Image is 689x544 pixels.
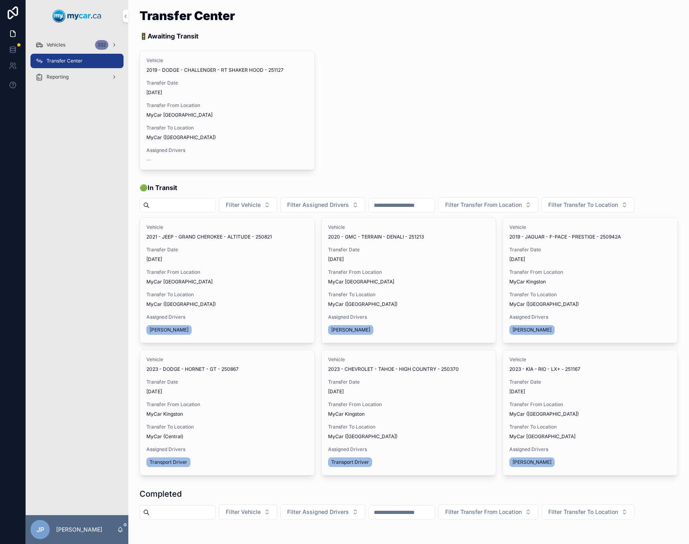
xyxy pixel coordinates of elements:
[146,356,308,363] span: Vehicle
[219,504,277,520] button: Select Button
[328,269,490,275] span: Transfer From Location
[140,350,315,475] a: Vehicle2023 - DODGE - HORNET - GT - 250867Transfer Date[DATE]Transfer From LocationMyCar Kingston...
[146,224,308,231] span: Vehicle
[148,184,177,192] strong: In Transit
[146,89,308,96] span: [DATE]
[509,234,621,240] span: 2019 - JAGUAR - F-PACE - PRESTIGE - 250942A
[509,411,579,417] span: MyCar ([GEOGRAPHIC_DATA])
[509,269,671,275] span: Transfer From Location
[509,314,671,320] span: Assigned Drivers
[328,256,490,263] span: [DATE]
[328,411,365,417] span: MyCar Kingston
[219,197,277,212] button: Select Button
[146,147,308,154] span: Assigned Drivers
[328,388,490,395] span: [DATE]
[287,508,349,516] span: Filter Assigned Drivers
[548,201,618,209] span: Filter Transfer To Location
[140,183,177,192] span: 🟢
[146,269,308,275] span: Transfer From Location
[328,401,490,408] span: Transfer From Location
[509,433,576,440] span: MyCar [GEOGRAPHIC_DATA]
[146,134,216,141] span: MyCar ([GEOGRAPHIC_DATA])
[331,327,370,333] span: [PERSON_NAME]
[328,314,490,320] span: Assigned Drivers
[146,256,308,263] span: [DATE]
[509,256,671,263] span: [DATE]
[328,301,397,307] span: MyCar ([GEOGRAPHIC_DATA])
[509,247,671,253] span: Transfer Date
[328,356,490,363] span: Vehicle
[140,217,315,343] a: Vehicle2021 - JEEP - GRAND CHEROKEE - ALTITUDE - 250821Transfer Date[DATE]Transfer From LocationM...
[53,10,101,22] img: App logo
[280,197,365,212] button: Select Button
[328,366,459,372] span: 2023 - CHEVROLET - TAHOE - HIGH COUNTRY - 250370
[146,102,308,109] span: Transfer From Location
[509,424,671,430] span: Transfer To Location
[26,32,128,95] div: scrollable content
[47,42,65,48] span: Vehicles
[445,201,522,209] span: Filter Transfer From Location
[146,279,213,285] span: MyCar [GEOGRAPHIC_DATA]
[146,424,308,430] span: Transfer To Location
[509,379,671,385] span: Transfer Date
[146,301,216,307] span: MyCar ([GEOGRAPHIC_DATA])
[146,247,308,253] span: Transfer Date
[146,80,308,86] span: Transfer Date
[509,356,671,363] span: Vehicle
[140,31,235,41] p: 🚦
[146,125,308,131] span: Transfer To Location
[331,459,369,465] span: Transport Driver
[30,54,124,68] a: Transfer Center
[541,504,634,520] button: Select Button
[541,197,634,212] button: Select Button
[47,74,69,80] span: Reporting
[30,70,124,84] a: Reporting
[146,366,239,372] span: 2023 - DODGE - HORNET - GT - 250867
[146,291,308,298] span: Transfer To Location
[36,525,44,534] span: JP
[438,504,538,520] button: Select Button
[146,446,308,453] span: Assigned Drivers
[146,314,308,320] span: Assigned Drivers
[513,327,551,333] span: [PERSON_NAME]
[509,388,671,395] span: [DATE]
[509,279,546,285] span: MyCar Kingston
[146,67,284,73] span: 2019 - DODGE - CHALLENGER - RT SHAKER HOOD - 251127
[328,279,394,285] span: MyCar [GEOGRAPHIC_DATA]
[321,217,496,343] a: Vehicle2020 - GMC - TERRAIN - DENALI - 251213Transfer Date[DATE]Transfer From LocationMyCar [GEOG...
[146,57,308,64] span: Vehicle
[287,201,349,209] span: Filter Assigned Drivers
[150,459,187,465] span: Transport Driver
[226,201,261,209] span: Filter Vehicle
[328,247,490,253] span: Transfer Date
[328,291,490,298] span: Transfer To Location
[548,508,618,516] span: Filter Transfer To Location
[140,488,182,500] h1: Completed
[226,508,261,516] span: Filter Vehicle
[503,350,678,475] a: Vehicle2023 - KIA - RIO - LX+ - 251167Transfer Date[DATE]Transfer From LocationMyCar ([GEOGRAPHIC...
[146,157,151,163] span: --
[328,234,424,240] span: 2020 - GMC - TERRAIN - DENALI - 251213
[146,388,308,395] span: [DATE]
[509,366,580,372] span: 2023 - KIA - RIO - LX+ - 251167
[503,217,678,343] a: Vehicle2019 - JAGUAR - F-PACE - PRESTIGE - 250942ATransfer Date[DATE]Transfer From LocationMyCar ...
[509,291,671,298] span: Transfer To Location
[328,446,490,453] span: Assigned Drivers
[513,459,551,465] span: [PERSON_NAME]
[328,424,490,430] span: Transfer To Location
[280,504,365,520] button: Select Button
[146,411,183,417] span: MyCar Kingston
[56,526,102,534] p: [PERSON_NAME]
[438,197,538,212] button: Select Button
[328,433,397,440] span: MyCar ([GEOGRAPHIC_DATA])
[150,327,188,333] span: [PERSON_NAME]
[328,379,490,385] span: Transfer Date
[146,234,272,240] span: 2021 - JEEP - GRAND CHEROKEE - ALTITUDE - 250821
[140,10,235,22] h1: Transfer Center
[321,350,496,475] a: Vehicle2023 - CHEVROLET - TAHOE - HIGH COUNTRY - 250370Transfer Date[DATE]Transfer From LocationM...
[328,224,490,231] span: Vehicle
[146,379,308,385] span: Transfer Date
[95,40,108,50] div: 332
[509,446,671,453] span: Assigned Drivers
[146,112,213,118] span: MyCar [GEOGRAPHIC_DATA]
